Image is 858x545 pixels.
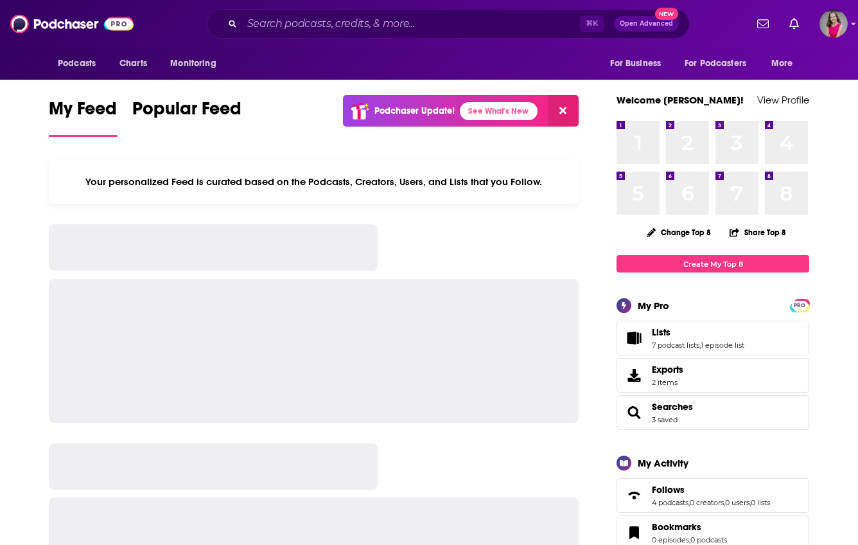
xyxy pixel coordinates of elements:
[652,341,699,350] a: 7 podcast lists
[757,94,809,106] a: View Profile
[111,51,155,76] a: Charts
[621,404,647,422] a: Searches
[652,378,683,387] span: 2 items
[49,98,117,137] a: My Feed
[49,160,579,204] div: Your personalized Feed is curated based on the Podcasts, Creators, Users, and Lists that you Follow.
[610,55,661,73] span: For Business
[689,535,690,544] span: ,
[617,94,744,106] a: Welcome [PERSON_NAME]!
[762,51,809,76] button: open menu
[652,364,683,375] span: Exports
[688,498,690,507] span: ,
[132,98,241,137] a: Popular Feed
[601,51,677,76] button: open menu
[699,341,701,350] span: ,
[374,105,455,116] p: Podchaser Update!
[690,498,724,507] a: 0 creators
[620,21,673,27] span: Open Advanced
[792,300,807,310] a: PRO
[460,102,538,120] a: See What's New
[638,457,688,469] div: My Activity
[724,498,725,507] span: ,
[617,255,809,272] a: Create My Top 8
[701,341,744,350] a: 1 episode list
[614,16,679,31] button: Open AdvancedNew
[617,478,809,513] span: Follows
[652,484,685,496] span: Follows
[725,498,749,507] a: 0 users
[652,521,727,533] a: Bookmarks
[784,13,804,35] a: Show notifications dropdown
[132,98,241,127] span: Popular Feed
[621,329,647,347] a: Lists
[751,498,770,507] a: 0 lists
[170,55,216,73] span: Monitoring
[690,535,727,544] a: 0 podcasts
[10,12,134,36] img: Podchaser - Follow, Share and Rate Podcasts
[49,98,117,127] span: My Feed
[819,10,848,38] button: Show profile menu
[676,51,765,76] button: open menu
[729,220,787,245] button: Share Top 8
[638,299,669,312] div: My Pro
[652,535,689,544] a: 0 episodes
[161,51,232,76] button: open menu
[580,15,604,32] span: ⌘ K
[771,55,793,73] span: More
[639,224,719,240] button: Change Top 8
[207,9,690,39] div: Search podcasts, credits, & more...
[819,10,848,38] img: User Profile
[792,301,807,310] span: PRO
[621,524,647,542] a: Bookmarks
[119,55,147,73] span: Charts
[617,358,809,393] a: Exports
[652,484,770,496] a: Follows
[749,498,751,507] span: ,
[621,366,647,384] span: Exports
[652,326,670,338] span: Lists
[617,321,809,355] span: Lists
[617,395,809,430] span: Searches
[752,13,774,35] a: Show notifications dropdown
[652,498,688,507] a: 4 podcasts
[58,55,96,73] span: Podcasts
[685,55,746,73] span: For Podcasters
[49,51,112,76] button: open menu
[242,13,580,34] input: Search podcasts, credits, & more...
[652,415,678,424] a: 3 saved
[652,521,701,533] span: Bookmarks
[621,487,647,505] a: Follows
[819,10,848,38] span: Logged in as AmyRasdal
[652,326,744,338] a: Lists
[655,8,678,20] span: New
[652,401,693,413] a: Searches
